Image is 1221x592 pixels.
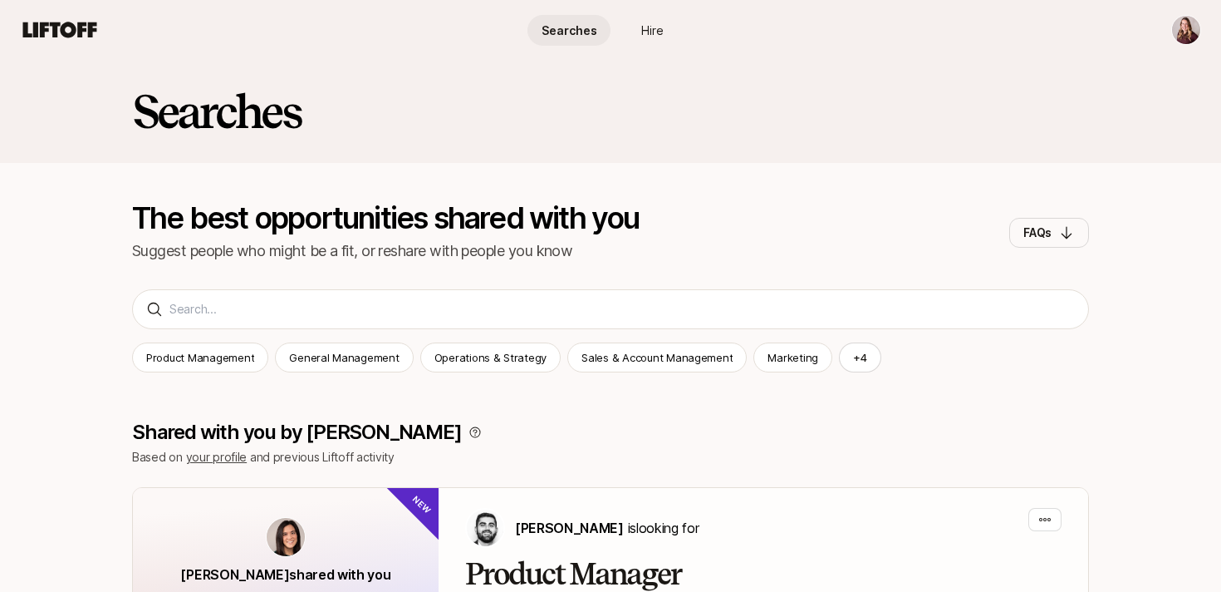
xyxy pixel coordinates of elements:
[132,203,640,233] p: The best opportunities shared with you
[267,518,305,556] img: avatar-url
[385,460,467,542] div: New
[180,566,390,583] span: [PERSON_NAME] shared with you
[610,15,694,46] a: Hire
[289,349,399,366] p: General Management
[527,15,610,46] a: Searches
[1171,15,1201,45] button: Liz Ernst
[641,22,664,39] span: Hire
[767,349,818,366] p: Marketing
[515,520,624,536] span: [PERSON_NAME]
[169,299,1075,319] input: Search...
[1172,16,1200,44] img: Liz Ernst
[186,450,248,464] a: your profile
[1009,218,1089,248] button: FAQs
[515,517,699,539] p: is looking for
[132,421,462,444] p: Shared with you by [PERSON_NAME]
[467,510,503,546] img: Hessam Mostajabi
[839,343,881,372] button: +4
[581,349,733,366] p: Sales & Account Management
[542,22,597,39] span: Searches
[465,558,1062,591] h2: Product Manager
[1023,223,1052,243] p: FAQs
[132,86,301,136] h2: Searches
[132,239,640,263] p: Suggest people who might be a fit, or reshare with people you know
[132,447,1089,467] p: Based on and previous Liftoff activity
[434,349,547,366] p: Operations & Strategy
[146,349,254,366] p: Product Management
